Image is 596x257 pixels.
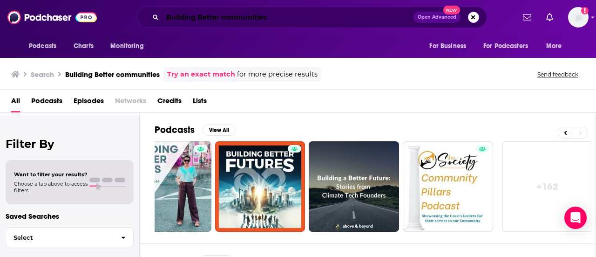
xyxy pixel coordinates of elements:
a: +162 [502,141,593,232]
h3: Building Better communities [65,70,160,79]
span: For Podcasters [483,40,528,53]
button: Send feedback [535,70,581,78]
button: Show profile menu [568,7,589,28]
button: Open AdvancedNew [413,12,461,23]
a: Lists [193,93,207,112]
a: Show notifications dropdown [542,9,557,25]
a: Episodes [74,93,104,112]
span: Choose a tab above to access filters. [14,181,88,194]
button: open menu [423,37,478,55]
h3: Search [31,70,54,79]
span: For Business [429,40,466,53]
button: open menu [22,37,68,55]
div: Open Intercom Messenger [564,207,587,229]
img: Podchaser - Follow, Share and Rate Podcasts [7,8,97,26]
h2: Filter By [6,137,134,151]
span: Select [6,235,114,241]
span: Monitoring [110,40,143,53]
span: Podcasts [29,40,56,53]
span: New [443,6,460,14]
p: Saved Searches [6,212,134,221]
span: Charts [74,40,94,53]
a: Show notifications dropdown [519,9,535,25]
button: open menu [104,37,156,55]
span: More [546,40,562,53]
span: Logged in as HavasAlexa [568,7,589,28]
a: Try an exact match [167,69,235,80]
svg: Add a profile image [581,7,589,14]
h2: Podcasts [155,124,195,136]
span: Want to filter your results? [14,171,88,178]
span: for more precise results [237,69,318,80]
span: Networks [115,93,146,112]
a: Credits [157,93,182,112]
a: Podcasts [31,93,62,112]
span: Open Advanced [418,15,456,20]
img: User Profile [568,7,589,28]
a: Charts [68,37,99,55]
button: open menu [540,37,574,55]
button: View All [202,125,236,136]
button: open menu [477,37,542,55]
input: Search podcasts, credits, & more... [163,10,413,25]
a: All [11,93,20,112]
div: Search podcasts, credits, & more... [137,7,487,28]
a: PodcastsView All [155,124,236,136]
button: Select [6,227,134,248]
